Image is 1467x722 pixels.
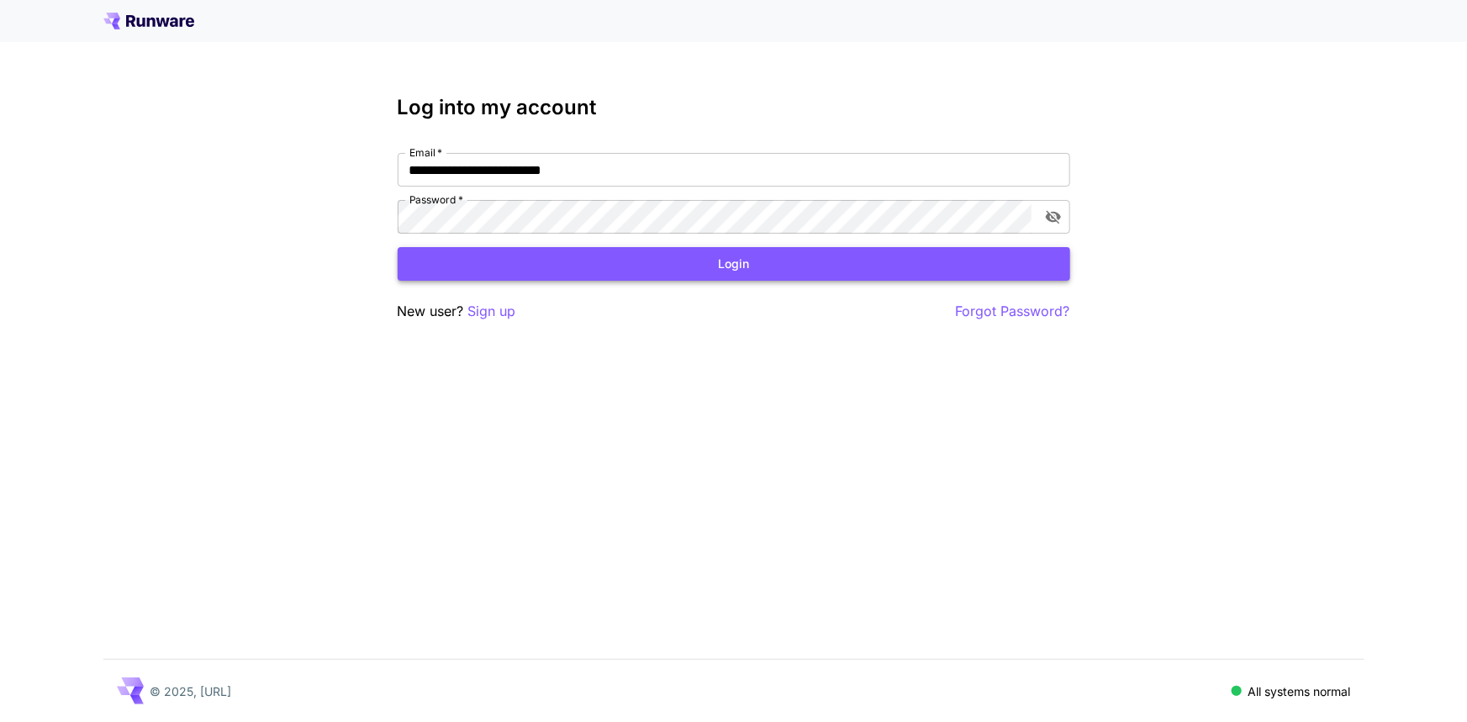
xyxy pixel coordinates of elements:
button: Login [398,247,1070,282]
button: Forgot Password? [956,301,1070,322]
label: Password [409,192,463,207]
button: Sign up [468,301,516,322]
p: New user? [398,301,516,322]
button: toggle password visibility [1038,202,1069,232]
h3: Log into my account [398,96,1070,119]
p: © 2025, [URL] [150,682,232,700]
p: All systems normal [1248,682,1351,700]
label: Email [409,145,442,160]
